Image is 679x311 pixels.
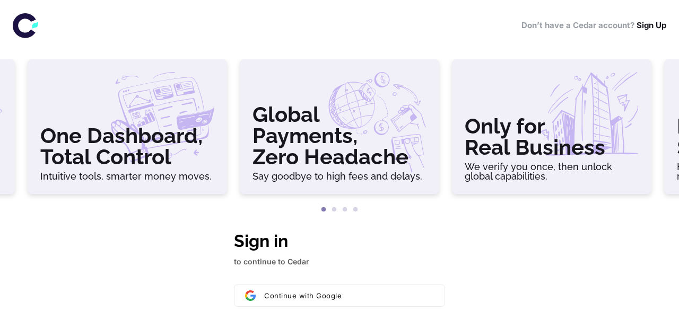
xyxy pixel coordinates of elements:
[40,172,214,181] h6: Intuitive tools, smarter money moves.
[350,205,361,215] button: 4
[264,291,342,300] span: Continue with Google
[234,228,445,254] h1: Sign in
[521,20,666,32] h6: Don’t have a Cedar account?
[253,172,426,181] h6: Say goodbye to high fees and delays.
[234,285,445,307] button: Sign in with GoogleContinue with Google
[465,115,639,158] h3: Only for Real Business
[465,162,639,181] h6: We verify you once, then unlock global capabilities.
[637,20,666,30] a: Sign Up
[245,290,256,301] img: Sign in with Google
[318,205,329,215] button: 1
[253,104,426,167] h3: Global Payments, Zero Headache
[234,256,445,268] p: to continue to Cedar
[339,205,350,215] button: 3
[40,125,214,167] h3: One Dashboard, Total Control
[329,205,339,215] button: 2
